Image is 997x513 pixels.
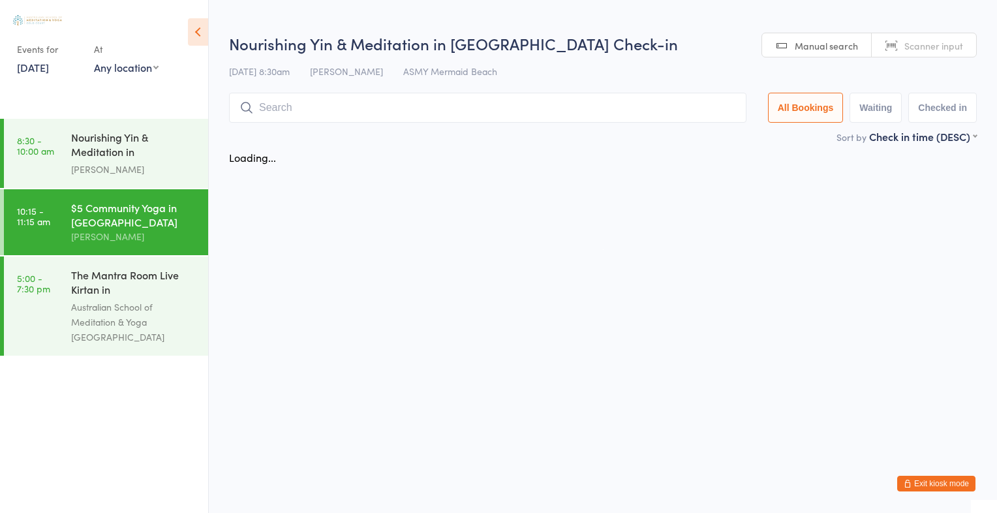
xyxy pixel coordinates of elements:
[71,268,197,300] div: The Mantra Room Live Kirtan in [GEOGRAPHIC_DATA]
[310,65,383,78] span: [PERSON_NAME]
[836,131,867,144] label: Sort by
[13,15,62,25] img: Australian School of Meditation & Yoga (Gold Coast)
[17,135,54,156] time: 8:30 - 10:00 am
[17,273,50,294] time: 5:00 - 7:30 pm
[850,93,902,123] button: Waiting
[71,300,197,345] div: Australian School of Meditation & Yoga [GEOGRAPHIC_DATA]
[71,200,197,229] div: $5 Community Yoga in [GEOGRAPHIC_DATA]
[4,119,208,188] a: 8:30 -10:00 amNourishing Yin & Meditation in [GEOGRAPHIC_DATA][PERSON_NAME]
[768,93,844,123] button: All Bookings
[904,39,963,52] span: Scanner input
[229,150,276,164] div: Loading...
[17,60,49,74] a: [DATE]
[71,229,197,244] div: [PERSON_NAME]
[229,65,290,78] span: [DATE] 8:30am
[403,65,497,78] span: ASMY Mermaid Beach
[71,130,197,162] div: Nourishing Yin & Meditation in [GEOGRAPHIC_DATA]
[4,256,208,356] a: 5:00 -7:30 pmThe Mantra Room Live Kirtan in [GEOGRAPHIC_DATA]Australian School of Meditation & Yo...
[908,93,977,123] button: Checked in
[4,189,208,255] a: 10:15 -11:15 am$5 Community Yoga in [GEOGRAPHIC_DATA][PERSON_NAME]
[94,60,159,74] div: Any location
[17,206,50,226] time: 10:15 - 11:15 am
[71,162,197,177] div: [PERSON_NAME]
[869,129,977,144] div: Check in time (DESC)
[94,39,159,60] div: At
[795,39,858,52] span: Manual search
[229,93,746,123] input: Search
[17,39,81,60] div: Events for
[229,33,977,54] h2: Nourishing Yin & Meditation in [GEOGRAPHIC_DATA] Check-in
[897,476,975,491] button: Exit kiosk mode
